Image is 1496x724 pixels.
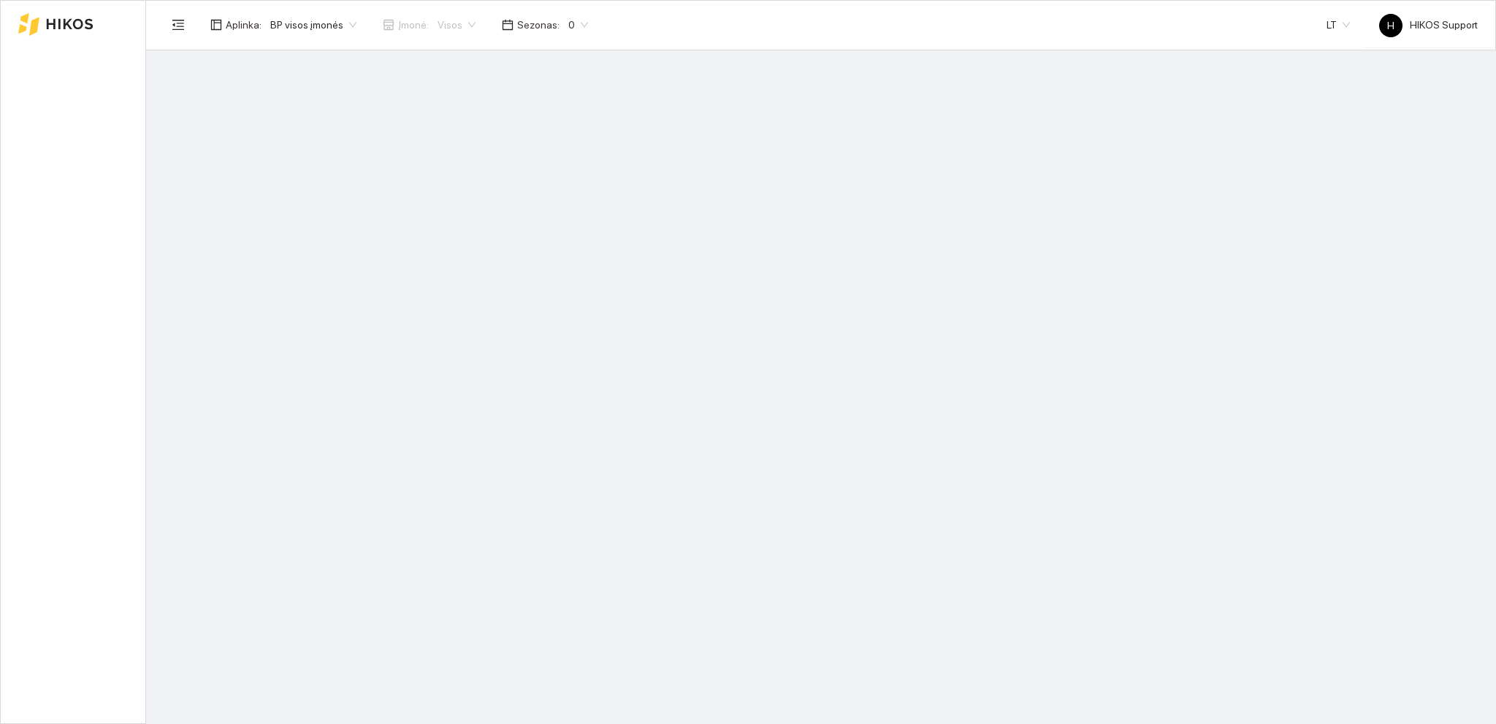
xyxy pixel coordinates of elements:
[502,19,514,31] span: calendar
[164,10,193,39] button: menu-fold
[172,18,185,31] span: menu-fold
[438,14,476,36] span: Visos
[568,14,588,36] span: 0
[226,17,262,33] span: Aplinka :
[1327,14,1350,36] span: LT
[1379,19,1478,31] span: HIKOS Support
[270,14,356,36] span: BP visos įmonės
[210,19,222,31] span: layout
[383,19,394,31] span: shop
[1387,14,1394,37] span: H
[517,17,560,33] span: Sezonas :
[398,17,429,33] span: Įmonė :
